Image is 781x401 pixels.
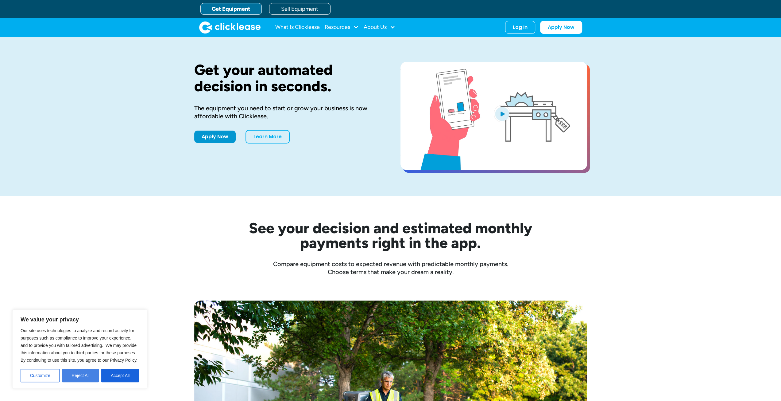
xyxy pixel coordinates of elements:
img: Clicklease logo [199,21,261,33]
a: open lightbox [400,62,587,170]
div: Compare equipment costs to expected revenue with predictable monthly payments. Choose terms that ... [194,260,587,276]
div: Log In [513,24,528,30]
div: The equipment you need to start or grow your business is now affordable with Clicklease. [194,104,381,120]
div: Resources [325,21,359,33]
button: Customize [21,369,60,382]
a: Sell Equipment [269,3,331,15]
a: What Is Clicklease [275,21,320,33]
img: Blue play button logo on a light blue circular background [494,105,510,122]
button: Accept All [101,369,139,382]
div: We value your privacy [12,309,147,389]
a: Get Equipment [200,3,262,15]
h2: See your decision and estimated monthly payments right in the app. [219,221,563,250]
div: About Us [364,21,395,33]
p: We value your privacy [21,316,139,323]
a: Apply Now [194,131,236,143]
button: Reject All [62,369,99,382]
span: Our site uses technologies to analyze and record activity for purposes such as compliance to impr... [21,328,137,363]
a: home [199,21,261,33]
a: Apply Now [540,21,582,34]
h1: Get your automated decision in seconds. [194,62,381,94]
a: Learn More [246,130,290,143]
